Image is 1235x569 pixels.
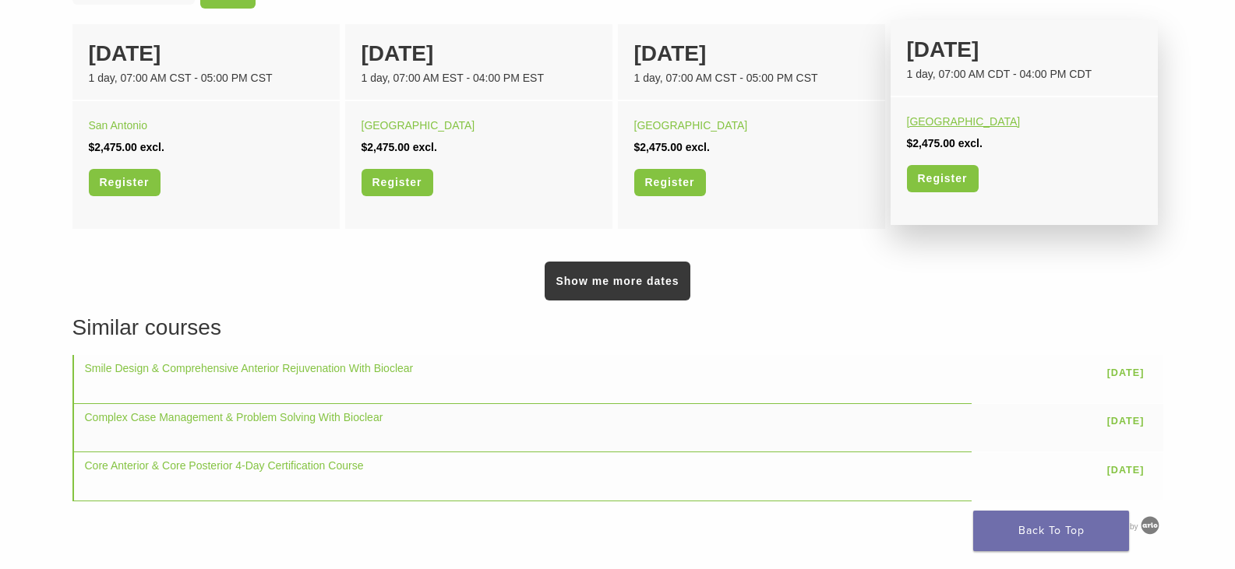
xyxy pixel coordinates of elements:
div: 1 day, 07:00 AM CST - 05:00 PM CST [634,70,869,86]
a: Smile Design & Comprehensive Anterior Rejuvenation With Bioclear [85,362,414,374]
h3: Similar courses [72,311,1163,344]
a: San Antonio [89,119,148,132]
a: [DATE] [1099,458,1152,482]
a: Complex Case Management & Problem Solving With Bioclear [85,411,383,423]
span: $2,475.00 [362,141,410,153]
a: Register [362,169,433,196]
a: [GEOGRAPHIC_DATA] [907,115,1021,128]
img: Arlo training & Event Software [1138,514,1162,537]
a: [GEOGRAPHIC_DATA] [634,119,748,132]
div: 1 day, 07:00 AM CDT - 04:00 PM CDT [907,66,1141,83]
span: $2,475.00 [907,137,955,149]
a: [GEOGRAPHIC_DATA] [362,119,475,132]
a: Powered by [1097,522,1163,531]
span: excl. [958,137,983,149]
a: Register [907,165,979,192]
div: [DATE] [89,37,323,70]
div: [DATE] [634,37,869,70]
a: Core Anterior & Core Posterior 4-Day Certification Course [85,459,364,472]
span: excl. [413,141,437,153]
a: Show me more dates [545,262,690,300]
span: excl. [140,141,164,153]
span: $2,475.00 [89,141,137,153]
div: 1 day, 07:00 AM CST - 05:00 PM CST [89,70,323,86]
a: [DATE] [1099,409,1152,434]
div: [DATE] [362,37,596,70]
a: [DATE] [1099,360,1152,385]
a: Back To Top [973,511,1129,551]
a: Register [89,169,161,196]
a: Register [634,169,706,196]
div: 1 day, 07:00 AM EST - 04:00 PM EST [362,70,596,86]
span: excl. [686,141,710,153]
div: [DATE] [907,33,1141,66]
span: $2,475.00 [634,141,683,153]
